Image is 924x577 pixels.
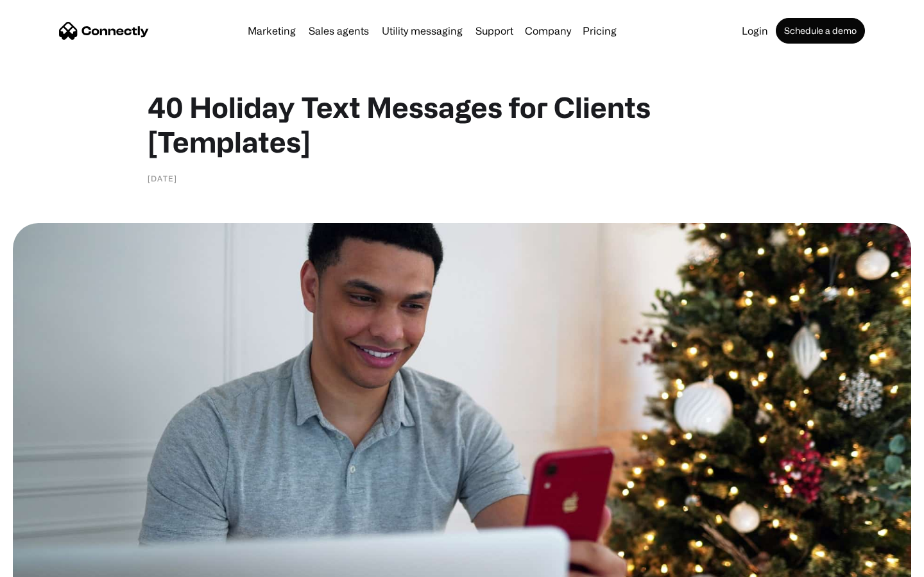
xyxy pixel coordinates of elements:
div: [DATE] [148,172,177,185]
a: Login [737,26,773,36]
a: Schedule a demo [776,18,865,44]
a: Support [470,26,518,36]
aside: Language selected: English [13,555,77,573]
ul: Language list [26,555,77,573]
a: Utility messaging [377,26,468,36]
div: Company [525,22,571,40]
a: Pricing [577,26,622,36]
a: Marketing [243,26,301,36]
h1: 40 Holiday Text Messages for Clients [Templates] [148,90,776,159]
a: Sales agents [304,26,374,36]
